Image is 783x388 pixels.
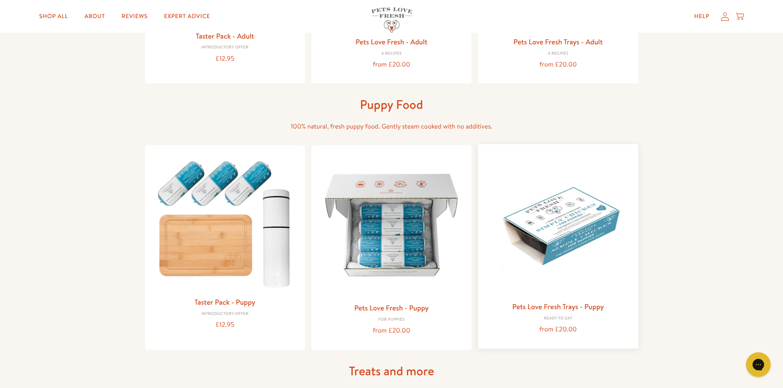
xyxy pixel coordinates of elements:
[485,151,631,297] img: Pets Love Fresh Trays - Puppy
[742,349,775,380] iframe: Gorgias live chat messenger
[157,8,217,25] a: Expert Advice
[371,7,412,32] img: Pets Love Fresh
[152,53,298,64] div: £12.95
[78,8,111,25] a: About
[152,45,298,50] div: Introductory Offer
[318,152,465,298] img: Pets Love Fresh - Puppy
[512,301,604,312] a: Pets Love Fresh Trays - Puppy
[115,8,154,25] a: Reviews
[485,59,631,70] div: from £20.00
[318,325,465,336] div: from £20.00
[32,8,74,25] a: Shop All
[485,324,631,335] div: from £20.00
[152,312,298,317] div: Introductory Offer
[318,59,465,70] div: from £20.00
[196,31,254,41] a: Taster Pack - Adult
[354,303,429,313] a: Pets Love Fresh - Puppy
[318,317,465,322] div: For puppies
[485,316,631,321] div: Ready to eat
[291,122,492,131] span: 100% natural, fresh puppy food. Gently steam cooked with no additives.
[152,152,298,293] img: Taster Pack - Puppy
[513,37,603,47] a: Pets Love Fresh Trays - Adult
[260,363,523,379] h1: Treats and more
[318,51,465,56] div: 4 Recipes
[485,51,631,56] div: 4 Recipes
[194,297,255,307] a: Taster Pack - Puppy
[688,8,716,25] a: Help
[260,96,523,112] h1: Puppy Food
[152,319,298,331] div: £12.95
[356,37,427,47] a: Pets Love Fresh - Adult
